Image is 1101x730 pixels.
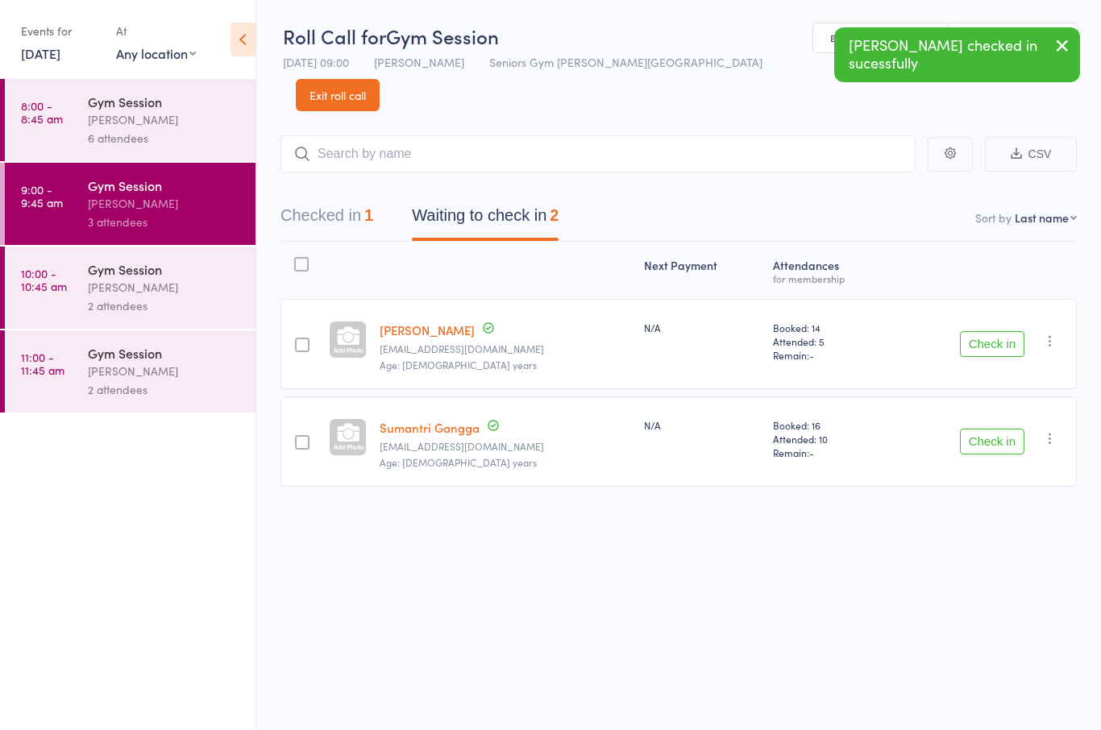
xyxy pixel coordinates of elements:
[489,54,762,70] span: Seniors Gym [PERSON_NAME][GEOGRAPHIC_DATA]
[960,429,1024,454] button: Check in
[773,418,887,432] span: Booked: 16
[773,321,887,334] span: Booked: 14
[809,446,814,459] span: -
[88,93,242,110] div: Gym Session
[834,27,1080,82] div: [PERSON_NAME] checked in sucessfully
[773,446,887,459] span: Remain:
[21,18,100,44] div: Events for
[644,418,760,432] div: N/A
[21,99,63,125] time: 8:00 - 8:45 am
[88,380,242,399] div: 2 attendees
[960,331,1024,357] button: Check in
[1015,209,1069,226] div: Last name
[88,260,242,278] div: Gym Session
[88,278,242,297] div: [PERSON_NAME]
[638,249,767,292] div: Next Payment
[380,343,631,355] small: csbushell@hotmail.com
[88,297,242,315] div: 2 attendees
[88,213,242,231] div: 3 attendees
[5,163,256,245] a: 9:00 -9:45 amGym Session[PERSON_NAME]3 attendees
[280,198,373,241] button: Checked in1
[985,137,1077,172] button: CSV
[644,321,760,334] div: N/A
[550,206,559,224] div: 2
[767,249,893,292] div: Atten­dances
[364,206,373,224] div: 1
[773,432,887,446] span: Attended: 10
[380,419,480,436] a: Sumantri Gangga
[88,110,242,129] div: [PERSON_NAME]
[88,176,242,194] div: Gym Session
[380,321,475,338] a: [PERSON_NAME]
[374,54,464,70] span: [PERSON_NAME]
[283,54,349,70] span: [DATE] 09:00
[88,362,242,380] div: [PERSON_NAME]
[21,267,67,292] time: 10:00 - 10:45 am
[809,348,814,362] span: -
[88,344,242,362] div: Gym Session
[88,129,242,147] div: 6 attendees
[5,79,256,161] a: 8:00 -8:45 amGym Session[PERSON_NAME]6 attendees
[773,334,887,348] span: Attended: 5
[283,23,386,49] span: Roll Call for
[5,247,256,329] a: 10:00 -10:45 amGym Session[PERSON_NAME]2 attendees
[116,18,196,44] div: At
[21,44,60,62] a: [DATE]
[5,330,256,413] a: 11:00 -11:45 amGym Session[PERSON_NAME]2 attendees
[280,135,916,172] input: Search by name
[380,358,537,371] span: Age: [DEMOGRAPHIC_DATA] years
[386,23,499,49] span: Gym Session
[296,79,380,111] a: Exit roll call
[21,350,64,376] time: 11:00 - 11:45 am
[773,273,887,284] div: for membership
[412,198,559,241] button: Waiting to check in2
[116,44,196,62] div: Any location
[380,441,631,452] small: sumantri.gangga@gmail.com
[21,183,63,209] time: 9:00 - 9:45 am
[380,455,537,469] span: Age: [DEMOGRAPHIC_DATA] years
[773,348,887,362] span: Remain:
[975,209,1012,226] label: Sort by
[88,194,242,213] div: [PERSON_NAME]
